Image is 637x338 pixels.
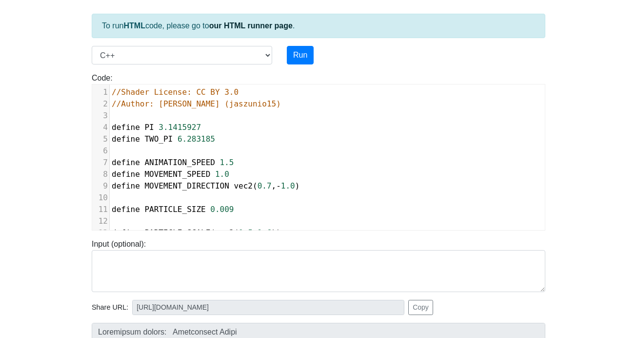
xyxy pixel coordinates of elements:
span: define [112,123,140,132]
div: 13 [92,227,109,239]
div: Input (optional): [84,238,553,292]
div: 6 [92,145,109,157]
span: ANIMATION_SPEED [144,158,215,167]
button: Run [287,46,314,64]
span: 6.283185 [178,134,215,144]
span: vec2 [234,181,253,190]
strong: HTML [123,21,145,30]
div: 1 [92,86,109,98]
span: 3.1415927 [159,123,201,132]
span: //Shader License: CC BY 3.0 [112,87,239,97]
span: ( , ) [112,181,299,190]
span: //Author: [PERSON_NAME] (jaszunio15) [112,99,281,108]
div: 11 [92,204,109,215]
div: 3 [92,110,109,122]
span: PI [144,123,154,132]
div: 2 [92,98,109,110]
span: define [112,158,140,167]
div: 10 [92,192,109,204]
span: 1.0 [215,169,229,179]
span: 1.5 [220,158,234,167]
span: define [112,134,140,144]
span: define [112,205,140,214]
span: Share URL: [92,302,128,313]
span: define [112,169,140,179]
div: 5 [92,133,109,145]
span: PARTICLE_SIZE [144,205,205,214]
span: MOVEMENT_SPEED [144,169,210,179]
span: vec2 [215,228,234,237]
div: 8 [92,169,109,180]
span: 0.009 [210,205,234,214]
div: 12 [92,215,109,227]
span: - [276,181,281,190]
input: No share available yet [132,300,404,315]
a: our HTML runner page [209,21,293,30]
div: 7 [92,157,109,169]
div: To run code, please go to . [92,14,545,38]
span: ( ( , )) [112,228,281,237]
div: 4 [92,122,109,133]
button: Copy [408,300,433,315]
span: 1.6 [258,228,272,237]
span: define [112,228,140,237]
span: define [112,181,140,190]
span: 0.5 [239,228,253,237]
span: 0.7 [258,181,272,190]
div: Code: [84,72,553,231]
span: PARTICLE_SCALE [144,228,210,237]
span: TWO_PI [144,134,173,144]
span: MOVEMENT_DIRECTION [144,181,229,190]
div: 9 [92,180,109,192]
span: 1.0 [281,181,295,190]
